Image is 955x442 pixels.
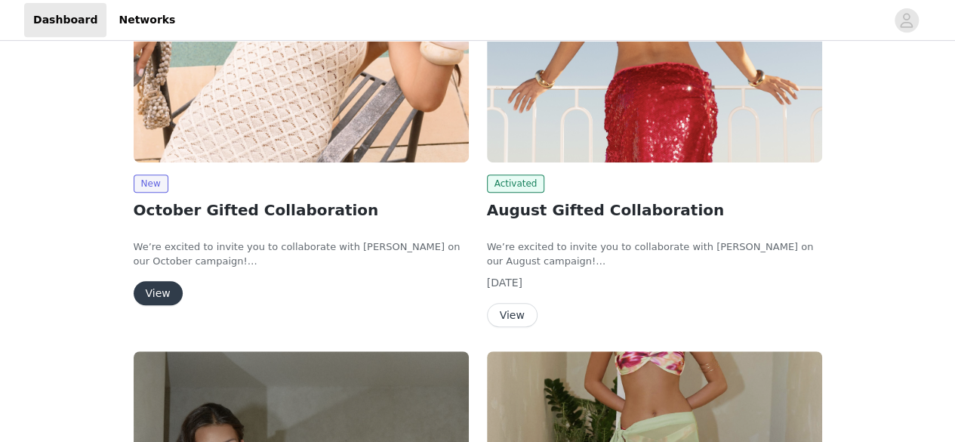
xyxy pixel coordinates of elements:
[134,281,183,305] button: View
[487,303,538,327] button: View
[487,310,538,321] a: View
[487,199,822,221] h2: August Gifted Collaboration
[134,175,168,193] span: New
[134,199,469,221] h2: October Gifted Collaboration
[134,240,469,269] p: We’re excited to invite you to collaborate with [PERSON_NAME] on our October campaign!
[487,240,822,269] p: We’re excited to invite you to collaborate with [PERSON_NAME] on our August campaign!
[899,8,913,32] div: avatar
[134,288,183,299] a: View
[109,3,184,37] a: Networks
[24,3,106,37] a: Dashboard
[487,277,522,289] span: [DATE]
[487,175,545,193] span: Activated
